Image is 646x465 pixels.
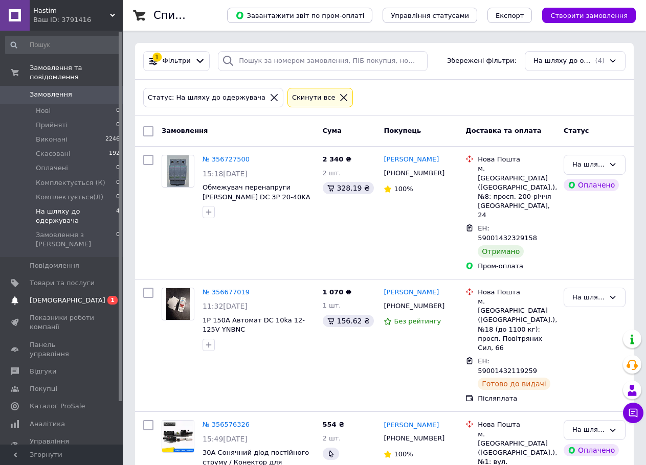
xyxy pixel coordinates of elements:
[166,288,190,320] img: Фото товару
[146,92,268,103] div: Статус: На шляху до одержувача
[564,127,589,134] span: Статус
[496,12,524,19] span: Експорт
[105,135,120,144] span: 2246
[550,12,628,19] span: Створити замовлення
[30,90,72,99] span: Замовлення
[30,313,95,332] span: Показники роботи компанії
[30,384,57,393] span: Покупці
[30,420,65,429] span: Аналітика
[203,435,248,443] span: 15:49[DATE]
[384,169,444,177] span: [PHONE_NUMBER]
[323,169,341,177] span: 2 шт.
[5,36,121,54] input: Пошук
[203,288,250,296] a: № 356677019
[478,357,537,375] span: ЕН: 59001432119259
[384,155,439,165] a: [PERSON_NAME]
[478,420,555,429] div: Нова Пошта
[203,183,310,210] span: Обмежувач перенапруги [PERSON_NAME] DC 3P 20-40KA 1000V Suntree
[116,178,120,188] span: 0
[394,185,413,193] span: 100%
[218,51,428,71] input: Пошук за номером замовлення, ПІБ покупця, номером телефону, Email, номером накладної
[542,8,636,23] button: Створити замовлення
[478,394,555,403] div: Післяплата
[203,421,250,428] a: № 356576326
[394,317,441,325] span: Без рейтингу
[30,402,85,411] span: Каталог ProSale
[107,296,118,305] span: 1
[595,57,605,64] span: (4)
[572,159,605,170] div: На шляху до одержувача
[30,296,105,305] span: [DEMOGRAPHIC_DATA]
[384,421,439,430] a: [PERSON_NAME]
[323,288,351,296] span: 1 070 ₴
[235,11,364,20] span: Завантажити звіт по пром-оплаті
[167,155,188,187] img: Фото товару
[533,56,593,66] span: На шляху до одержувача
[227,8,372,23] button: Завантажити звіт по пром-оплаті
[162,155,194,188] a: Фото товару
[478,262,555,271] div: Пром-оплата
[394,450,413,458] span: 100%
[30,278,95,288] span: Товари та послуги
[153,9,257,21] h1: Список замовлень
[116,207,120,225] span: 4
[33,6,110,15] span: Hastim
[384,127,421,134] span: Покупець
[323,434,341,442] span: 2 шт.
[532,11,636,19] a: Створити замовлення
[30,261,79,270] span: Повідомлення
[564,444,619,456] div: Оплачено
[447,56,517,66] span: Збережені фільтри:
[478,297,555,353] div: м. [GEOGRAPHIC_DATA] ([GEOGRAPHIC_DATA].), №18 (до 1100 кг): просп. Повітряних Сил, 66
[391,12,469,19] span: Управління статусами
[203,302,248,310] span: 11:32[DATE]
[116,121,120,130] span: 0
[564,179,619,191] div: Оплачено
[203,170,248,178] span: 15:18[DATE]
[36,121,68,130] span: Прийняті
[33,15,123,25] div: Ваш ID: 3791416
[116,230,120,249] span: 0
[323,155,351,163] span: 2 340 ₴
[116,193,120,202] span: 0
[203,155,250,163] a: № 356727500
[36,106,51,115] span: Нові
[152,53,162,62] div: 1
[36,164,68,173] span: Оплачені
[478,164,555,220] div: м. [GEOGRAPHIC_DATA] ([GEOGRAPHIC_DATA].), №8: просп. 200-річчя [GEOGRAPHIC_DATA], 24
[384,288,439,297] a: [PERSON_NAME]
[384,434,444,442] span: [PHONE_NUMBER]
[36,230,116,249] span: Замовлення з [PERSON_NAME]
[623,403,643,423] button: Чат з покупцем
[162,127,208,134] span: Замовлення
[323,127,342,134] span: Cума
[116,164,120,173] span: 0
[109,149,120,158] span: 192
[36,149,71,158] span: Скасовані
[478,288,555,297] div: Нова Пошта
[203,316,305,334] a: 1Р 150А Автомат DC 10ka 12-125V YNBNC
[323,421,345,428] span: 554 ₴
[323,315,374,327] div: 156.62 ₴
[478,224,537,242] span: ЕН: 59001432329158
[478,245,524,258] div: Отримано
[384,302,444,310] span: [PHONE_NUMBER]
[323,182,374,194] div: 328.19 ₴
[30,437,95,455] span: Управління сайтом
[30,340,95,359] span: Панель управління
[290,92,338,103] div: Cкинути все
[30,63,123,82] span: Замовлення та повідомлення
[383,8,477,23] button: Управління статусами
[572,425,605,435] div: На шляху до одержувача
[162,288,194,320] a: Фото товару
[36,207,116,225] span: На шляху до одержувача
[36,193,103,202] span: Комплектується(Л)
[116,106,120,115] span: 0
[30,367,56,376] span: Відгуки
[36,178,105,188] span: Комплектується (К)
[36,135,68,144] span: Виконані
[465,127,541,134] span: Доставка та оплата
[487,8,532,23] button: Експорт
[323,301,341,309] span: 1 шт.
